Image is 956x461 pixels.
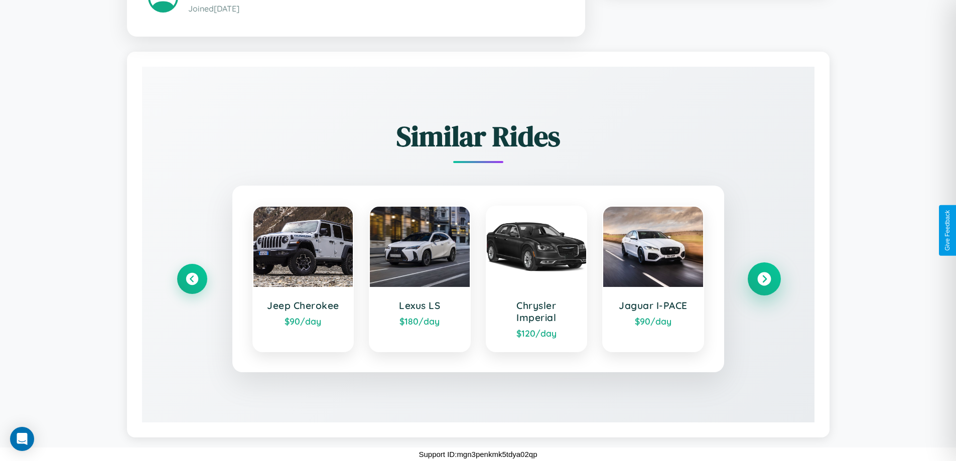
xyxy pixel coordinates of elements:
div: Open Intercom Messenger [10,427,34,451]
h3: Lexus LS [380,299,460,312]
a: Jaguar I-PACE$90/day [602,206,704,352]
div: $ 90 /day [613,316,693,327]
p: Joined [DATE] [188,2,564,16]
div: $ 120 /day [497,328,577,339]
a: Chrysler Imperial$120/day [486,206,588,352]
a: Lexus LS$180/day [369,206,471,352]
p: Support ID: mgn3penkmk5tdya02qp [419,447,537,461]
div: Give Feedback [944,210,951,251]
div: $ 90 /day [263,316,343,327]
h3: Jaguar I-PACE [613,299,693,312]
h3: Jeep Cherokee [263,299,343,312]
a: Jeep Cherokee$90/day [252,206,354,352]
h2: Similar Rides [177,117,779,156]
h3: Chrysler Imperial [497,299,577,324]
div: $ 180 /day [380,316,460,327]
